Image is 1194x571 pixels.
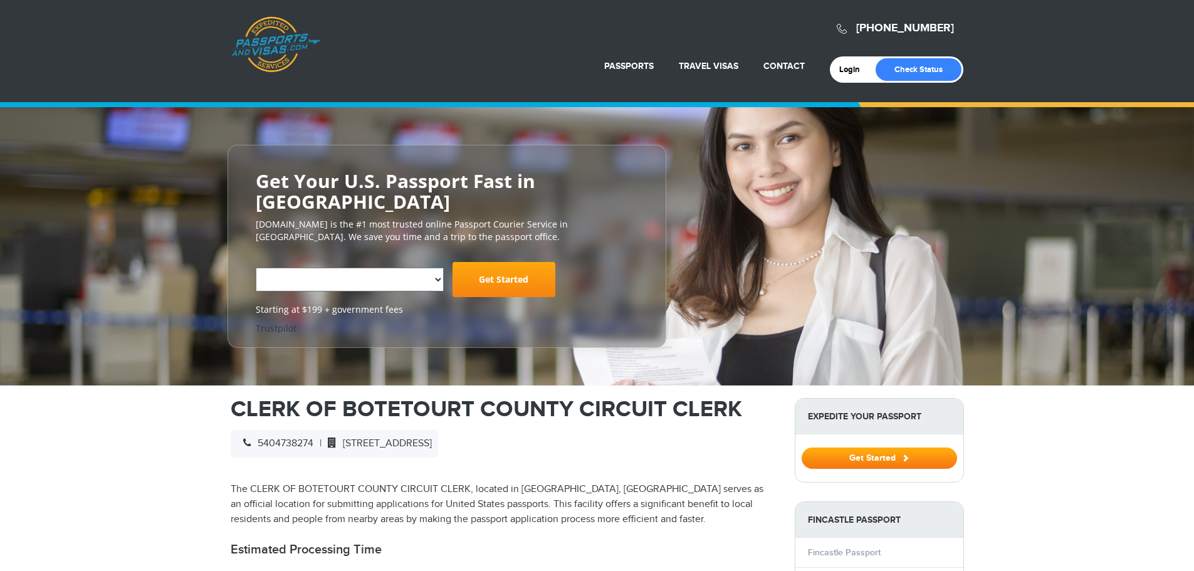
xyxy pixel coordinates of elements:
[802,453,957,463] a: Get Started
[237,437,313,449] span: 5404738274
[839,65,869,75] a: Login
[231,542,776,557] h2: Estimated Processing Time
[231,16,320,73] a: Passports & [DOMAIN_NAME]
[604,61,654,71] a: Passports
[256,218,638,243] p: [DOMAIN_NAME] is the #1 most trusted online Passport Courier Service in [GEOGRAPHIC_DATA]. We sav...
[679,61,738,71] a: Travel Visas
[231,430,438,458] div: |
[808,547,881,558] a: Fincastle Passport
[856,21,954,35] a: [PHONE_NUMBER]
[763,61,805,71] a: Contact
[795,399,963,434] strong: Expedite Your Passport
[802,448,957,469] button: Get Started
[876,58,961,81] a: Check Status
[231,398,776,421] h1: CLERK OF BOTETOURT COUNTY CIRCUIT CLERK
[231,482,776,527] p: The CLERK OF BOTETOURT COUNTY CIRCUIT CLERK, located in [GEOGRAPHIC_DATA], [GEOGRAPHIC_DATA] serv...
[322,437,432,449] span: [STREET_ADDRESS]
[256,322,296,334] a: Trustpilot
[256,303,638,316] span: Starting at $199 + government fees
[453,262,555,297] a: Get Started
[256,170,638,212] h2: Get Your U.S. Passport Fast in [GEOGRAPHIC_DATA]
[795,502,963,538] strong: Fincastle Passport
